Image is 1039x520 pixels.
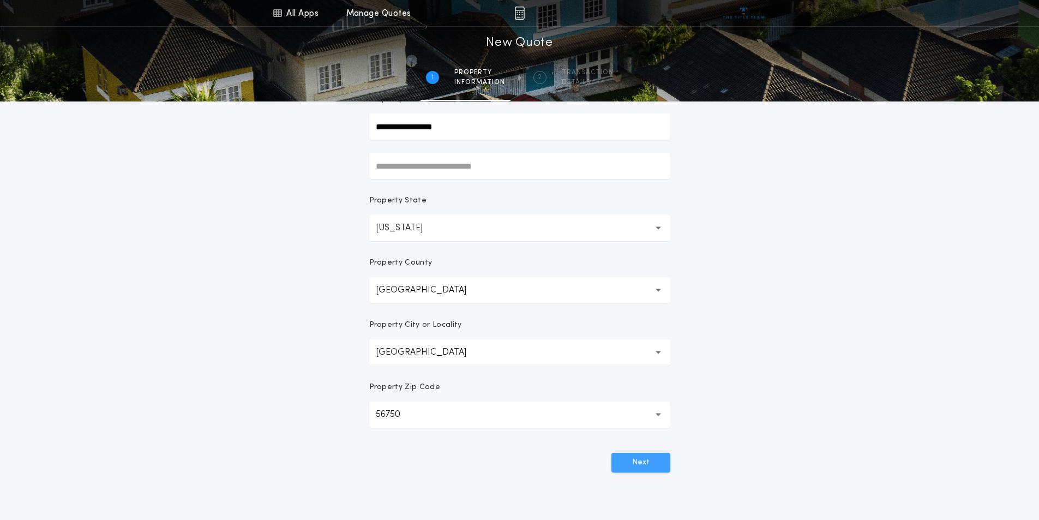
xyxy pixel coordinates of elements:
span: Transaction [562,68,614,77]
span: information [454,78,505,87]
h2: 2 [538,73,542,82]
button: Next [611,453,670,473]
p: 56750 [376,408,418,421]
p: Property County [369,258,433,268]
button: [GEOGRAPHIC_DATA] [369,277,670,303]
p: Property Zip Code [369,382,440,393]
button: 56750 [369,402,670,428]
span: details [562,78,614,87]
span: Property [454,68,505,77]
h2: 1 [431,73,434,82]
p: Property City or Locality [369,320,462,331]
p: Property State [369,195,427,206]
button: [GEOGRAPHIC_DATA] [369,339,670,366]
img: vs-icon [723,8,764,19]
p: [GEOGRAPHIC_DATA] [376,346,484,359]
p: [GEOGRAPHIC_DATA] [376,284,484,297]
button: [US_STATE] [369,215,670,241]
p: [US_STATE] [376,222,440,235]
img: img [514,7,525,20]
h1: New Quote [486,34,552,52]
